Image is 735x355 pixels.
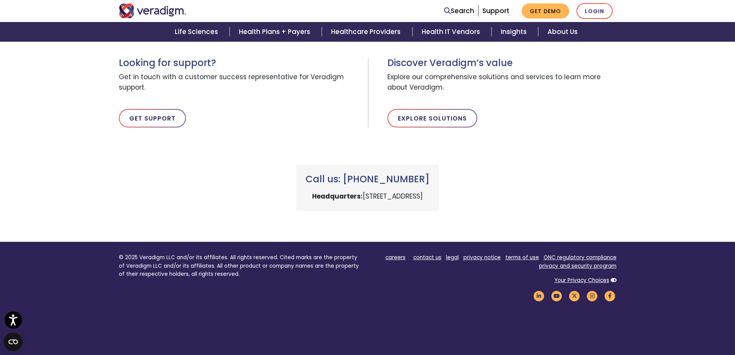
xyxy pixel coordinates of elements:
a: Veradigm YouTube Link [550,292,563,299]
p: [STREET_ADDRESS] [306,191,429,202]
a: Veradigm Twitter Link [568,292,581,299]
a: privacy and security program [539,262,617,270]
a: legal [446,254,459,261]
a: Veradigm LinkedIn Link [532,292,546,299]
a: Support [482,6,509,15]
a: Login [576,3,613,19]
a: Life Sciences [166,22,230,42]
a: Healthcare Providers [322,22,412,42]
a: Veradigm Instagram Link [586,292,599,299]
a: Health IT Vendors [412,22,492,42]
a: Explore Solutions [387,109,477,127]
a: Get Demo [522,3,569,19]
h3: Discover Veradigm’s value [387,58,617,69]
a: careers [385,254,406,261]
a: Your Privacy Choices [554,277,609,284]
span: Get in touch with a customer success representative for Veradigm support. [119,69,362,97]
a: Insights [492,22,538,42]
a: About Us [538,22,587,42]
h3: Looking for support? [119,58,362,69]
strong: Headquarters: [312,192,363,201]
p: © 2025 Veradigm LLC and/or its affiliates. All rights reserved. Cited marks are the property of V... [119,253,362,279]
a: Veradigm Facebook Link [603,292,617,299]
a: Search [444,6,474,16]
a: privacy notice [463,254,501,261]
a: Get Support [119,109,186,127]
span: Explore our comprehensive solutions and services to learn more about Veradigm. [387,69,617,97]
img: Veradigm logo [119,3,186,18]
a: ONC regulatory compliance [544,254,617,261]
a: Health Plans + Payers [230,22,322,42]
a: terms of use [505,254,539,261]
h3: Call us: [PHONE_NUMBER] [306,174,429,185]
button: Open CMP widget [4,333,22,351]
a: contact us [413,254,441,261]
